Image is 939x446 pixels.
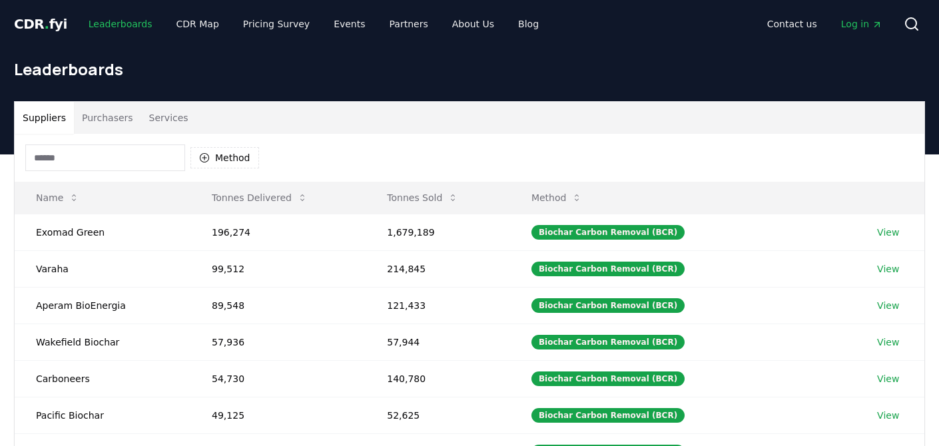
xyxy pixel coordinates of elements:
div: Biochar Carbon Removal (BCR) [531,408,685,423]
td: 99,512 [190,250,366,287]
a: Leaderboards [78,12,163,36]
a: View [877,262,899,276]
button: Name [25,184,90,211]
td: 52,625 [366,397,510,433]
td: 140,780 [366,360,510,397]
td: 49,125 [190,397,366,433]
a: Partners [379,12,439,36]
td: 54,730 [190,360,366,397]
button: Tonnes Delivered [201,184,318,211]
button: Tonnes Sold [376,184,469,211]
div: Biochar Carbon Removal (BCR) [531,335,685,349]
button: Method [190,147,259,168]
a: CDR Map [166,12,230,36]
td: Pacific Biochar [15,397,190,433]
button: Services [141,102,196,134]
button: Purchasers [74,102,141,134]
td: 89,548 [190,287,366,324]
div: Biochar Carbon Removal (BCR) [531,371,685,386]
a: View [877,409,899,422]
span: Log in [841,17,882,31]
td: 121,433 [366,287,510,324]
a: View [877,226,899,239]
a: Log in [830,12,893,36]
a: View [877,372,899,385]
td: 214,845 [366,250,510,287]
a: Contact us [757,12,828,36]
td: Wakefield Biochar [15,324,190,360]
td: 196,274 [190,214,366,250]
td: 57,936 [190,324,366,360]
h1: Leaderboards [14,59,925,80]
td: Varaha [15,250,190,287]
td: Aperam BioEnergia [15,287,190,324]
a: Events [323,12,376,36]
nav: Main [757,12,893,36]
a: Pricing Survey [232,12,320,36]
a: View [877,299,899,312]
nav: Main [78,12,549,36]
div: Biochar Carbon Removal (BCR) [531,225,685,240]
div: Biochar Carbon Removal (BCR) [531,262,685,276]
a: View [877,335,899,349]
button: Suppliers [15,102,74,134]
button: Method [521,184,593,211]
a: About Us [442,12,505,36]
td: 1,679,189 [366,214,510,250]
a: CDR.fyi [14,15,67,33]
td: Carboneers [15,360,190,397]
span: . [45,16,49,32]
td: Exomad Green [15,214,190,250]
a: Blog [507,12,549,36]
td: 57,944 [366,324,510,360]
div: Biochar Carbon Removal (BCR) [531,298,685,313]
span: CDR fyi [14,16,67,32]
